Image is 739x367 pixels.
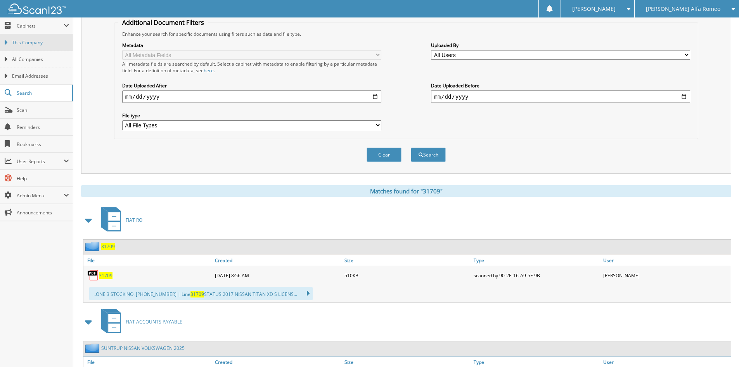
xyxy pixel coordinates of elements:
[472,268,601,283] div: scanned by 90-2E-16-A9-5F-9B
[601,255,731,266] a: User
[99,272,112,279] a: 31709
[126,318,182,325] span: FIAT ACCOUNTS PAYABLE
[431,42,690,49] label: Uploaded By
[12,56,69,63] span: All Companies
[122,42,381,49] label: Metadata
[700,330,739,367] iframe: Chat Widget
[122,61,381,74] div: All metadata fields are searched by default. Select a cabinet with metadata to enable filtering b...
[367,148,402,162] button: Clear
[17,107,69,113] span: Scan
[601,268,731,283] div: [PERSON_NAME]
[97,205,142,235] a: FIAT RO
[17,209,69,216] span: Announcements
[343,268,472,283] div: 510KB
[17,141,69,148] span: Bookmarks
[17,124,69,130] span: Reminders
[81,185,731,197] div: Matches found for "31709"
[85,242,101,251] img: folder2.png
[122,82,381,89] label: Date Uploaded After
[17,192,64,199] span: Admin Menu
[17,158,64,165] span: User Reports
[17,175,69,182] span: Help
[122,90,381,103] input: start
[97,306,182,337] a: FIAT ACCOUNTS PAYABLE
[118,31,694,37] div: Enhance your search for specific documents using filters such as date and file type.
[572,7,616,11] span: [PERSON_NAME]
[126,217,142,223] span: FIAT RO
[122,112,381,119] label: File type
[431,82,690,89] label: Date Uploaded Before
[83,255,213,266] a: File
[411,148,446,162] button: Search
[431,90,690,103] input: end
[204,67,214,74] a: here
[190,291,204,297] span: 31709
[343,255,472,266] a: Size
[87,270,99,281] img: PDF.png
[646,7,720,11] span: [PERSON_NAME] Alfa Romeo
[12,39,69,46] span: This Company
[213,255,343,266] a: Created
[17,23,64,29] span: Cabinets
[118,18,208,27] legend: Additional Document Filters
[89,287,313,300] div: ...ONE 3 STOCK NO. [PHONE_NUMBER] | Line STATUS 2017 NISSAN TITAN XD S LICENS...
[101,345,185,351] a: SUNTRUP NISSAN VOLKSWAGEN 2025
[8,3,66,14] img: scan123-logo-white.svg
[85,343,101,353] img: folder2.png
[101,243,115,250] a: 31709
[213,268,343,283] div: [DATE] 8:56 AM
[17,90,68,96] span: Search
[12,73,69,80] span: Email Addresses
[472,255,601,266] a: Type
